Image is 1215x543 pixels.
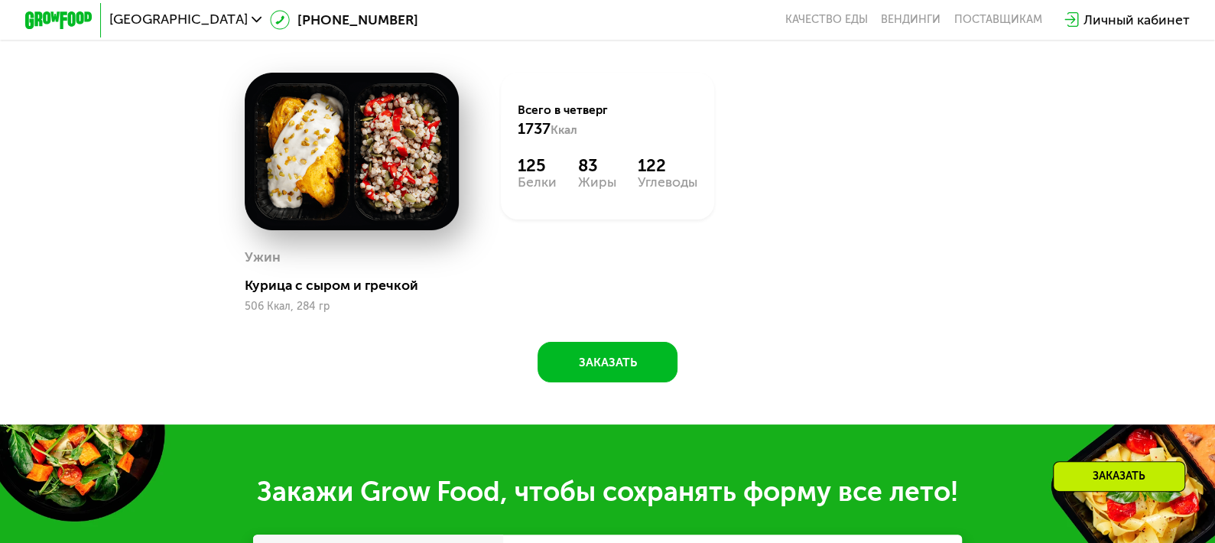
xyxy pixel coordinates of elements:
[1083,10,1190,30] div: Личный кабинет
[638,176,697,190] div: Углеводы
[785,13,868,27] a: Качество еды
[954,13,1042,27] div: поставщикам
[538,342,678,382] button: Заказать
[518,176,557,190] div: Белки
[245,277,472,294] div: Курица с сыром и гречкой
[518,102,697,139] div: Всего в четверг
[518,156,557,176] div: 125
[578,156,616,176] div: 83
[109,13,247,27] span: [GEOGRAPHIC_DATA]
[881,13,940,27] a: Вендинги
[245,245,281,270] div: Ужин
[578,176,616,190] div: Жиры
[245,301,459,313] div: 506 Ккал, 284 гр
[518,119,551,138] span: 1737
[1053,461,1185,492] div: Заказать
[551,122,577,137] span: Ккал
[270,10,417,30] a: [PHONE_NUMBER]
[638,156,697,176] div: 122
